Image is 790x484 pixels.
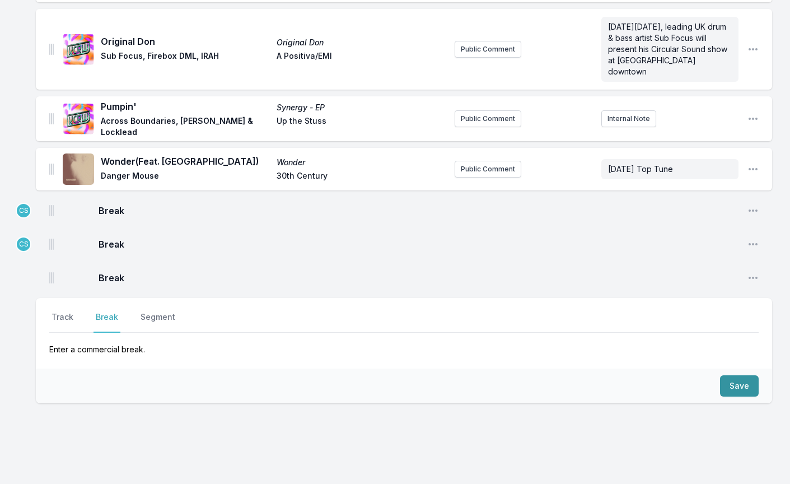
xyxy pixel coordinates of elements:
[99,204,738,217] span: Break
[101,50,270,64] span: Sub Focus, Firebox DML, IRAH
[720,375,759,397] button: Save
[455,110,521,127] button: Public Comment
[49,205,54,216] img: Drag Handle
[49,164,54,175] img: Drag Handle
[49,333,759,355] p: Enter a commercial break.
[277,102,446,113] span: Synergy - EP
[49,311,76,333] button: Track
[101,35,270,48] span: Original Don
[747,272,759,283] button: Open playlist item options
[277,50,446,64] span: A Positiva/EMI
[747,113,759,124] button: Open playlist item options
[455,41,521,58] button: Public Comment
[49,113,54,124] img: Drag Handle
[101,155,270,168] span: Wonder (Feat. [GEOGRAPHIC_DATA])
[747,164,759,175] button: Open playlist item options
[277,170,446,184] span: 30th Century
[49,239,54,250] img: Drag Handle
[101,100,270,113] span: Pumpin'
[101,115,270,138] span: Across Boundaries, [PERSON_NAME] & Locklead
[747,205,759,216] button: Open playlist item options
[49,44,54,55] img: Drag Handle
[455,161,521,178] button: Public Comment
[608,164,673,174] span: [DATE] Top Tune
[601,110,656,127] button: Internal Note
[99,238,738,251] span: Break
[608,22,730,76] span: [DATE][DATE], leading UK drum & bass artist Sub Focus will present his Circular Sound show at [GE...
[277,157,446,168] span: Wonder
[63,103,94,134] img: Synergy - EP
[277,115,446,138] span: Up the Stuss
[277,37,446,48] span: Original Don
[138,311,177,333] button: Segment
[747,44,759,55] button: Open playlist item options
[747,239,759,250] button: Open playlist item options
[49,272,54,283] img: Drag Handle
[63,34,94,65] img: Original Don
[94,311,120,333] button: Break
[16,236,31,252] p: Candace Silva
[101,170,270,184] span: Danger Mouse
[16,203,31,218] p: Candace Silva
[63,153,94,185] img: Wonder
[99,271,738,285] span: Break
